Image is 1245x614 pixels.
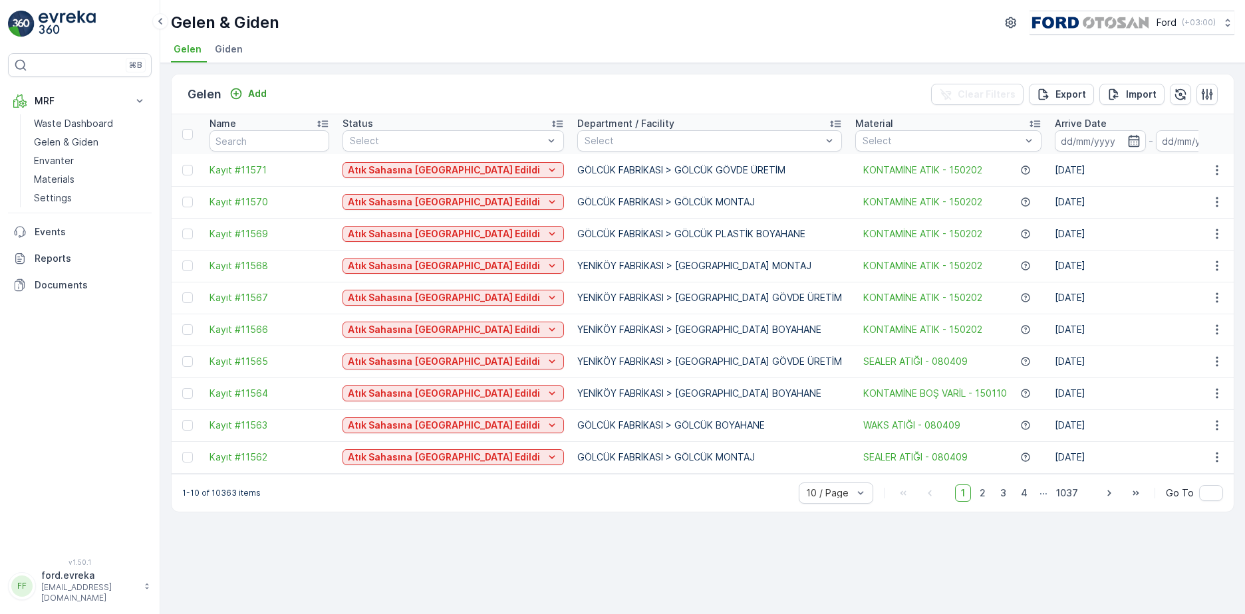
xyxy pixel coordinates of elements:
p: Select [350,134,543,148]
span: KONTAMİNE ATIK - 150202 [863,163,982,177]
span: 1037 [1050,484,1084,502]
button: Add [224,86,272,102]
p: Gelen & Giden [171,12,279,33]
a: Materials [29,170,152,189]
p: Status [343,117,373,130]
img: logo [8,11,35,37]
a: KONTAMİNE ATIK - 150202 [863,291,982,304]
button: Import [1099,84,1165,105]
a: Kayıt #11566 [209,323,329,336]
a: Events [8,219,152,245]
span: Kayıt #11565 [209,355,329,368]
p: GÖLCÜK FABRİKASI > GÖLCÜK MONTAJ [577,195,842,209]
a: Kayıt #11570 [209,195,329,209]
a: KONTAMİNE BOŞ VARİL - 150110 [863,387,1007,400]
button: Atık Sahasına Kabul Edildi [343,290,564,306]
a: KONTAMİNE ATIK - 150202 [863,195,982,209]
div: Toggle Row Selected [182,197,193,207]
button: Atık Sahasına Kabul Edildi [343,226,564,242]
p: YENİKÖY FABRİKASI > [GEOGRAPHIC_DATA] GÖVDE ÜRETİM [577,355,842,368]
p: Atık Sahasına [GEOGRAPHIC_DATA] Edildi [348,451,540,464]
a: Settings [29,189,152,207]
p: GÖLCÜK FABRİKASI > GÖLCÜK BOYAHANE [577,419,842,432]
p: Select [863,134,1021,148]
a: SEALER ATIĞI - 080409 [863,355,968,368]
div: Toggle Row Selected [182,420,193,431]
a: KONTAMİNE ATIK - 150202 [863,227,982,241]
a: WAKS ATIĞI - 080409 [863,419,960,432]
a: Kayıt #11568 [209,259,329,272]
a: Kayıt #11571 [209,163,329,177]
div: Toggle Row Selected [182,356,193,367]
span: Kayıt #11562 [209,451,329,464]
span: 4 [1015,484,1034,502]
p: Settings [34,191,72,205]
button: MRF [8,88,152,114]
p: Ford [1157,16,1176,29]
button: Atık Sahasına Kabul Edildi [343,322,564,338]
a: Gelen & Giden [29,133,152,152]
div: Toggle Row Selected [182,292,193,303]
span: Kayıt #11564 [209,387,329,400]
p: Envanter [34,154,74,167]
p: MRF [35,94,125,108]
input: Search [209,130,329,152]
a: Reports [8,245,152,272]
span: 1 [955,484,971,502]
div: Toggle Row Selected [182,229,193,239]
span: v 1.50.1 [8,558,152,566]
div: Toggle Row Selected [182,388,193,399]
a: Kayıt #11563 [209,419,329,432]
p: Arrive Date [1055,117,1107,130]
p: Department / Facility [577,117,674,130]
p: Waste Dashboard [34,117,113,130]
p: ... [1039,484,1047,502]
div: Toggle Row Selected [182,260,193,271]
p: Name [209,117,236,130]
span: 2 [974,484,992,502]
div: Toggle Row Selected [182,452,193,462]
p: Gelen [188,85,221,104]
p: Atık Sahasına [GEOGRAPHIC_DATA] Edildi [348,355,540,368]
a: Kayıt #11567 [209,291,329,304]
p: Gelen & Giden [34,136,98,149]
p: ( +03:00 ) [1182,17,1216,28]
img: logo_light-DOdMpM7g.png [39,11,96,37]
p: ⌘B [129,60,142,70]
p: Atık Sahasına [GEOGRAPHIC_DATA] Edildi [348,163,540,177]
p: Atık Sahasına [GEOGRAPHIC_DATA] Edildi [348,259,540,272]
p: [EMAIL_ADDRESS][DOMAIN_NAME] [41,582,137,603]
a: KONTAMİNE ATIK - 150202 [863,323,982,336]
button: Atık Sahasına Kabul Edildi [343,258,564,274]
p: Materials [34,173,74,186]
a: KONTAMİNE ATIK - 150202 [863,259,982,272]
button: Atık Sahasına Kabul Edildi [343,194,564,210]
p: Atık Sahasına [GEOGRAPHIC_DATA] Edildi [348,195,540,209]
button: Clear Filters [931,84,1024,105]
p: Documents [35,278,146,292]
p: YENİKÖY FABRİKASI > [GEOGRAPHIC_DATA] BOYAHANE [577,323,842,336]
p: ford.evreka [41,569,137,582]
button: Export [1029,84,1094,105]
button: FFford.evreka[EMAIL_ADDRESS][DOMAIN_NAME] [8,569,152,603]
span: 3 [994,484,1012,502]
p: YENİKÖY FABRİKASI > [GEOGRAPHIC_DATA] GÖVDE ÜRETİM [577,291,842,304]
p: Atık Sahasına [GEOGRAPHIC_DATA] Edildi [348,291,540,304]
button: Atık Sahasına Kabul Edildi [343,449,564,465]
p: Events [35,225,146,239]
p: GÖLCÜK FABRİKASI > GÖLCÜK MONTAJ [577,451,842,464]
a: Kayıt #11569 [209,227,329,241]
p: Select [585,134,821,148]
p: Atık Sahasına [GEOGRAPHIC_DATA] Edildi [348,387,540,400]
button: Atık Sahasına Kabul Edildi [343,162,564,178]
